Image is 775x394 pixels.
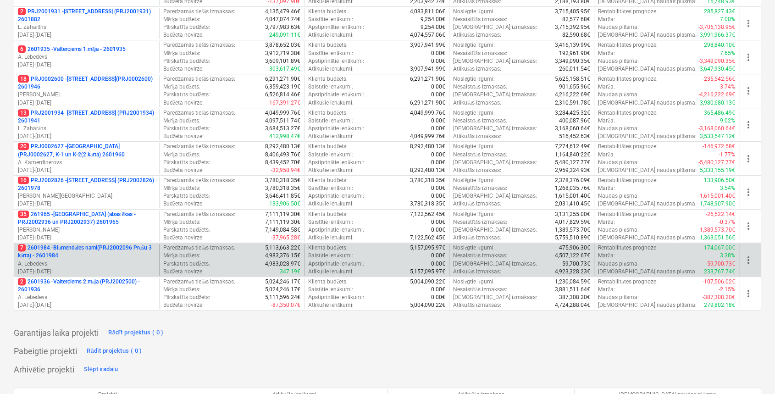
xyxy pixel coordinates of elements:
p: Atlikušās izmaksas : [453,234,501,242]
p: Pārskatīts budžets : [163,226,210,234]
p: Pārskatīts budžets : [163,125,210,133]
p: 2,310,591.78€ [555,99,590,107]
p: 0.00€ [431,83,445,91]
p: Atlikušie ienākumi : [308,65,354,73]
p: Noslēgtie līgumi : [453,75,495,83]
p: 4,216,222.69€ [555,91,590,99]
p: 4,135,479.46€ [265,8,300,16]
button: Rādīt projektus ( 0 ) [84,344,144,358]
p: 5,333,155.19€ [700,166,735,174]
p: [DEMOGRAPHIC_DATA] naudas plūsma : [598,133,697,140]
p: A. Lebedevs [18,260,155,268]
p: 2,378,376.09€ [555,177,590,184]
span: 2 [18,278,26,285]
p: 4,047,074.74€ [265,16,300,23]
p: [DATE] - [DATE] [18,234,155,242]
p: Nesaistītās izmaksas : [453,117,507,125]
p: Noslēgtie līgumi : [453,244,495,252]
p: [DEMOGRAPHIC_DATA] naudas plūsma : [598,166,697,174]
span: more_vert [743,221,754,232]
p: 7,122,562.45€ [410,211,445,218]
p: 2601935 - Valterciems 1.māja - 2601935 [18,45,126,53]
p: 249,091.11€ [269,31,300,39]
p: Paredzamās tiešās izmaksas : [163,244,235,252]
p: Paredzamās tiešās izmaksas : [163,211,235,218]
p: Noslēgtie līgumi : [453,211,495,218]
p: Naudas plūsma : [598,23,639,31]
p: Saistītie ienākumi : [308,16,353,23]
p: Apstiprinātie ienākumi : [308,23,364,31]
p: Marža : [598,50,614,57]
p: Klienta budžets : [308,211,348,218]
p: [PERSON_NAME][GEOGRAPHIC_DATA] [18,192,155,200]
p: Naudas plūsma : [598,192,639,200]
p: Rentabilitātes prognoze : [598,211,657,218]
p: -3.74% [719,83,735,91]
p: Rentabilitātes prognoze : [598,109,657,117]
p: 9,254.00€ [421,16,445,23]
p: [DEMOGRAPHIC_DATA] izmaksas : [453,192,537,200]
p: 7,111,119.30€ [265,211,300,218]
p: Atlikušās izmaksas : [453,31,501,39]
p: Nesaistītās izmaksas : [453,218,507,226]
p: Rentabilitātes prognoze : [598,244,657,252]
p: A. Kamerdinerovs [18,159,155,166]
p: Budžeta novirze : [163,200,204,208]
p: Marža : [598,218,614,226]
p: A. Lebedevs [18,53,155,61]
p: 8,292,480.13€ [410,143,445,150]
p: Rentabilitātes prognoze : [598,41,657,49]
p: -1,389,573.70€ [698,226,735,234]
p: 0.00€ [431,192,445,200]
p: [DEMOGRAPHIC_DATA] naudas plūsma : [598,31,697,39]
p: Saistītie ienākumi : [308,50,353,57]
p: [DEMOGRAPHIC_DATA] izmaksas : [453,57,537,65]
div: 62601935 -Valterciems 1.māja - 2601935A. Lebedevs[DATE]-[DATE] [18,45,155,69]
p: -37,965.28€ [271,234,300,242]
p: Apstiprinātie ienākumi : [308,57,364,65]
p: -5,480,127.77€ [698,159,735,166]
p: Nesaistītās izmaksas : [453,184,507,192]
div: 35261965 -[GEOGRAPHIC_DATA] (abas ēkas - PRJ2002936 un PRJ2002937) 2601965[PERSON_NAME][DATE]-[DATE] [18,211,155,242]
button: Slēpt sadaļu [82,362,121,377]
p: Pārskatīts budžets : [163,159,210,166]
p: PRJ2001934 - [STREET_ADDRESS] (PRJ2001934) 2601941 [18,109,155,125]
p: [DATE] - [DATE] [18,166,155,174]
p: Atlikušie ienākumi : [308,200,354,208]
p: Budžeta novirze : [163,65,204,73]
p: Mērķa budžets : [163,117,200,125]
p: PRJ2001931 - [STREET_ADDRESS] (PRJ2001931) 2601882 [18,8,155,23]
p: Mērķa budžets : [163,151,200,159]
p: 3,647,930.45€ [700,65,735,73]
p: 6,291,271.90€ [265,75,300,83]
p: 261965 - [GEOGRAPHIC_DATA] (abas ēkas - PRJ2002936 un PRJ2002937) 2601965 [18,211,155,226]
p: 9,254.00€ [421,23,445,31]
p: 0.00€ [431,91,445,99]
p: 3,349,090.35€ [555,57,590,65]
p: 3,907,941.99€ [410,65,445,73]
p: 260,011.54€ [559,65,590,73]
p: 3,907,941.99€ [410,41,445,49]
p: Klienta budžets : [308,75,348,83]
p: Paredzamās tiešās izmaksas : [163,143,235,150]
p: L. Zaharāns [18,125,155,133]
p: 3,878,652.03€ [265,41,300,49]
div: 2PRJ2001931 -[STREET_ADDRESS] (PRJ2001931) 2601882L. Zaharāns[DATE]-[DATE] [18,8,155,39]
p: 7,111,119.30€ [265,218,300,226]
p: 1,268,035.76€ [555,184,590,192]
p: 3,284,425.32€ [555,109,590,117]
p: 2,031,410.45€ [555,200,590,208]
p: Marža : [598,83,614,91]
p: 4,074,557.06€ [410,31,445,39]
p: Nesaistītās izmaksas : [453,151,507,159]
p: Apstiprinātie ienākumi : [308,226,364,234]
p: Klienta budžets : [308,244,348,252]
p: Saistītie ienākumi : [308,151,353,159]
p: 400,087.96€ [559,117,590,125]
p: -146,972.58€ [703,143,735,150]
p: [DATE] - [DATE] [18,200,155,208]
span: more_vert [743,119,754,130]
p: Rentabilitātes prognoze : [598,75,657,83]
span: 2 [18,8,26,15]
p: 0.00€ [431,226,445,234]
